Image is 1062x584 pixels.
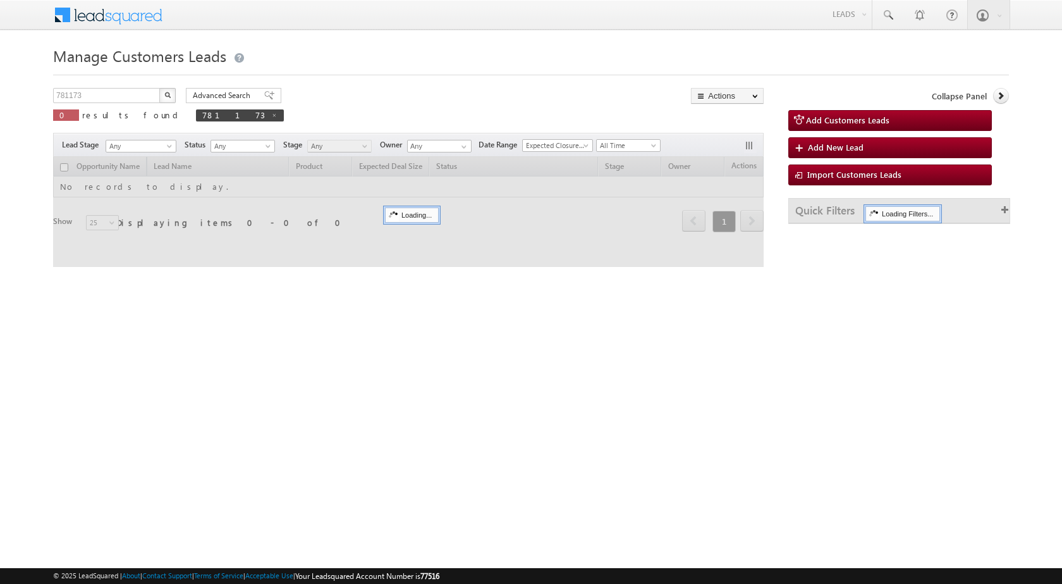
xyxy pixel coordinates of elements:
[479,139,522,151] span: Date Range
[596,139,661,152] a: All Time
[597,140,657,151] span: All Time
[283,139,307,151] span: Stage
[53,570,439,582] span: © 2025 LeadSquared | | | | |
[522,139,593,152] a: Expected Closure Date
[691,88,764,104] button: Actions
[106,140,176,152] a: Any
[53,46,226,66] span: Manage Customers Leads
[164,92,171,98] img: Search
[194,571,243,580] a: Terms of Service
[59,109,73,120] span: 0
[932,90,987,102] span: Collapse Panel
[211,140,271,152] span: Any
[295,571,439,581] span: Your Leadsquared Account Number is
[193,90,254,101] span: Advanced Search
[122,571,140,580] a: About
[806,115,889,125] span: Add Customers Leads
[407,140,472,152] input: Type to Search
[185,139,211,151] span: Status
[865,206,940,221] div: Loading Filters...
[380,139,407,151] span: Owner
[385,208,439,223] div: Loading...
[420,571,439,581] span: 77516
[523,140,589,151] span: Expected Closure Date
[308,140,368,152] span: Any
[106,140,172,152] span: Any
[211,140,275,152] a: Any
[307,140,372,152] a: Any
[807,169,901,180] span: Import Customers Leads
[82,109,183,120] span: results found
[808,142,864,152] span: Add New Lead
[142,571,192,580] a: Contact Support
[62,139,104,151] span: Lead Stage
[202,109,265,120] span: 781173
[245,571,293,580] a: Acceptable Use
[455,140,470,153] a: Show All Items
